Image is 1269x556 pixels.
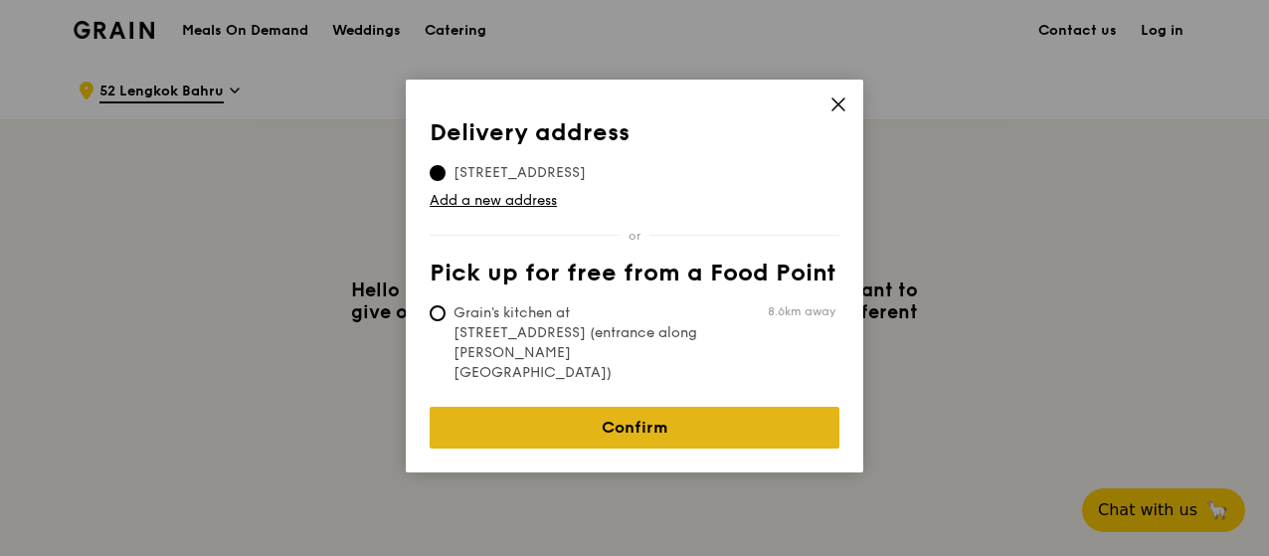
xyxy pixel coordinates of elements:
span: [STREET_ADDRESS] [430,163,610,183]
input: Grain's kitchen at [STREET_ADDRESS] (entrance along [PERSON_NAME][GEOGRAPHIC_DATA])8.6km away [430,305,446,321]
input: [STREET_ADDRESS] [430,165,446,181]
a: Confirm [430,407,839,449]
th: Pick up for free from a Food Point [430,260,839,295]
span: 8.6km away [768,303,835,319]
a: Add a new address [430,191,839,211]
th: Delivery address [430,119,839,155]
span: Grain's kitchen at [STREET_ADDRESS] (entrance along [PERSON_NAME][GEOGRAPHIC_DATA]) [430,303,726,383]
